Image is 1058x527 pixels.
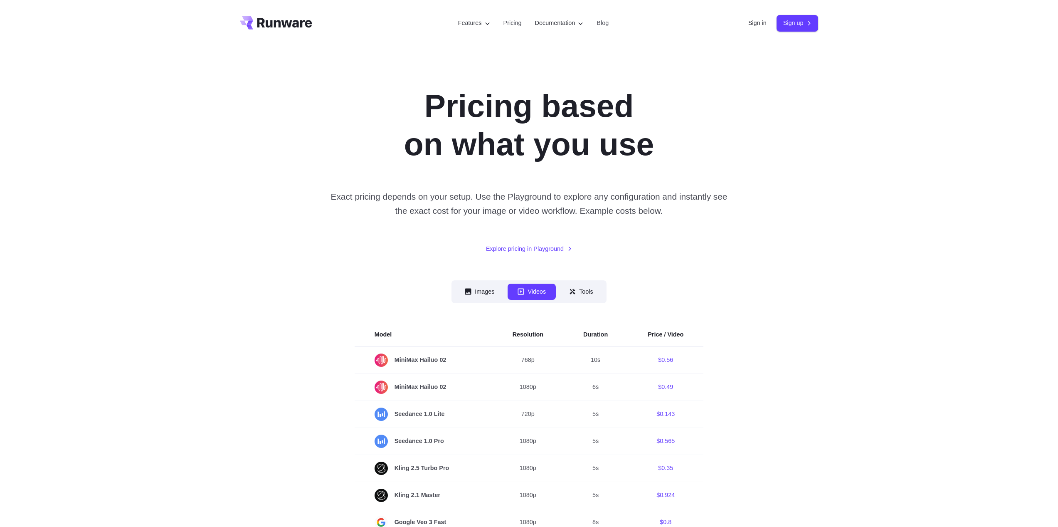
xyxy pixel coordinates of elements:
th: Price / Video [628,323,703,346]
td: 5s [563,401,628,428]
td: 1080p [493,482,563,509]
a: Sign up [777,15,819,31]
span: Seedance 1.0 Lite [375,408,473,421]
td: 10s [563,346,628,374]
span: MiniMax Hailuo 02 [375,381,473,394]
td: $0.56 [628,346,703,374]
td: 6s [563,374,628,401]
span: Seedance 1.0 Pro [375,435,473,448]
td: $0.35 [628,455,703,482]
td: 5s [563,482,628,509]
span: Kling 2.5 Turbo Pro [375,462,473,475]
p: Exact pricing depends on your setup. Use the Playground to explore any configuration and instantl... [326,190,731,218]
h1: Pricing based on what you use [298,87,761,163]
label: Features [458,18,490,28]
td: 720p [493,401,563,428]
span: MiniMax Hailuo 02 [375,354,473,367]
td: $0.49 [628,374,703,401]
a: Pricing [503,18,522,28]
td: 1080p [493,455,563,482]
td: 1080p [493,374,563,401]
td: 5s [563,428,628,455]
td: 768p [493,346,563,374]
a: Explore pricing in Playground [486,244,572,254]
th: Duration [563,323,628,346]
td: $0.565 [628,428,703,455]
label: Documentation [535,18,584,28]
a: Blog [597,18,609,28]
button: Images [455,284,504,300]
button: Tools [559,284,603,300]
th: Model [355,323,493,346]
td: $0.924 [628,482,703,509]
td: $0.143 [628,401,703,428]
td: 1080p [493,428,563,455]
span: Kling 2.1 Master [375,489,473,502]
th: Resolution [493,323,563,346]
td: 5s [563,455,628,482]
a: Go to / [240,16,312,30]
button: Videos [508,284,556,300]
a: Sign in [748,18,767,28]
